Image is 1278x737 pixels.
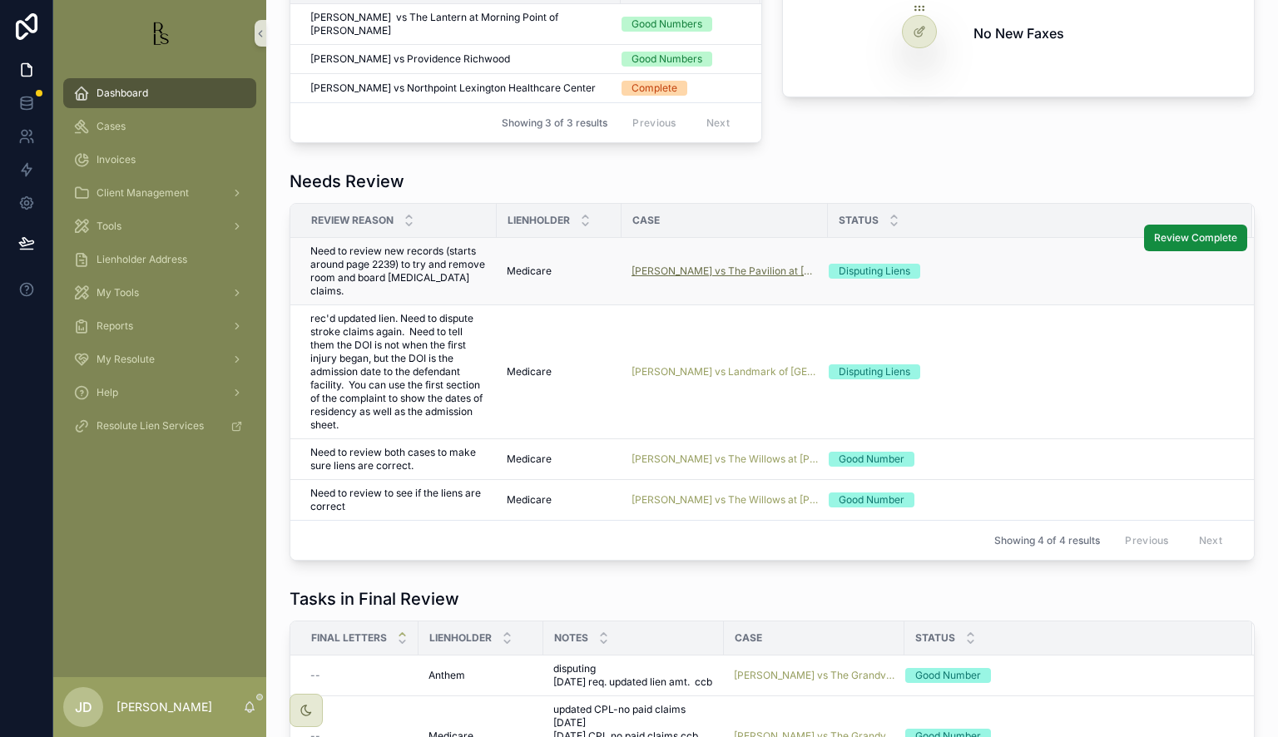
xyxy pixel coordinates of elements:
a: Good Number [829,492,1232,507]
span: Status [839,214,879,227]
span: Reports [97,319,133,333]
h2: No New Faxes [973,23,1064,43]
a: Complete [622,81,741,96]
div: Good Numbers [632,52,702,67]
h1: Needs Review [290,170,404,193]
a: [PERSON_NAME] vs The Pavilion at [GEOGRAPHIC_DATA] [632,265,818,278]
a: Tools [63,211,256,241]
span: My Tools [97,286,139,299]
a: Good Number [905,668,1232,683]
a: Dashboard [63,78,256,108]
a: My Tools [63,278,256,308]
span: Final Letters [311,631,387,645]
a: Disputing Liens [829,364,1232,379]
a: [PERSON_NAME] vs The Willows at [PERSON_NAME] Farm (PCH) [632,453,818,466]
span: Tools [97,220,121,233]
a: [PERSON_NAME] vs The Willows at [PERSON_NAME][GEOGRAPHIC_DATA] [632,493,818,507]
span: Invoices [97,153,136,166]
div: Complete [632,81,677,96]
a: [PERSON_NAME] vs Landmark of [GEOGRAPHIC_DATA] Rehabilitation and [GEOGRAPHIC_DATA] [632,365,818,378]
span: Medicare [507,453,552,466]
a: [PERSON_NAME] vs The Lantern at Morning Point of [PERSON_NAME] [310,11,611,37]
p: [PERSON_NAME] [116,699,212,715]
a: Good Numbers [622,17,741,32]
div: Disputing Liens [839,364,910,379]
span: Medicare [507,493,552,507]
a: disputing [DATE] req. updated lien amt. ccb [553,662,714,689]
a: Cases [63,111,256,141]
a: Good Number [829,452,1232,467]
span: Case [735,631,762,645]
a: Need to review new records (starts around page 2239) to try and remove room and board [MEDICAL_DA... [310,245,487,298]
img: App logo [146,20,173,47]
span: JD [75,697,92,717]
a: Medicare [507,493,612,507]
h1: Tasks in Final Review [290,587,459,611]
button: Review Complete [1144,225,1247,251]
a: Anthem [428,669,533,682]
span: Lienholder Address [97,253,187,266]
a: [PERSON_NAME] vs Northpoint Lexington Healthcare Center [310,82,611,95]
a: Reports [63,311,256,341]
span: Medicare [507,265,552,278]
span: Lienholder [429,631,492,645]
span: Review Complete [1154,231,1237,245]
a: Help [63,378,256,408]
span: Review Reason [311,214,394,227]
a: Medicare [507,365,612,378]
a: rec'd updated lien. Need to dispute stroke claims again. Need to tell them the DOI is not when th... [310,312,487,432]
span: My Resolute [97,353,155,366]
a: Medicare [507,265,612,278]
div: Good Number [839,492,904,507]
a: [PERSON_NAME] vs The Grandview Nursing and Rehabilitation [734,669,894,682]
span: Lienholder [508,214,570,227]
a: Medicare [507,453,612,466]
span: Case [632,214,660,227]
a: [PERSON_NAME] vs Providence Richwood [310,52,611,66]
span: Showing 4 of 4 results [994,534,1100,547]
div: Good Number [915,668,981,683]
div: scrollable content [53,67,266,462]
span: Client Management [97,186,189,200]
div: Good Numbers [632,17,702,32]
span: Cases [97,120,126,133]
a: Client Management [63,178,256,208]
span: Showing 3 of 3 results [502,116,607,130]
span: Notes [554,631,588,645]
span: Help [97,386,118,399]
div: Disputing Liens [839,264,910,279]
a: Need to review to see if the liens are correct [310,487,487,513]
div: Good Number [839,452,904,467]
span: Resolute Lien Services [97,419,204,433]
span: [PERSON_NAME] vs Providence Richwood [310,52,510,66]
span: [PERSON_NAME] vs Northpoint Lexington Healthcare Center [310,82,596,95]
span: Anthem [428,669,465,682]
a: Resolute Lien Services [63,411,256,441]
iframe: Spotlight [2,80,32,110]
span: -- [310,669,320,682]
span: Status [915,631,955,645]
a: Need to review both cases to make sure liens are correct. [310,446,487,472]
a: Lienholder Address [63,245,256,275]
span: Dashboard [97,87,148,100]
a: Good Numbers [622,52,741,67]
a: My Resolute [63,344,256,374]
a: Disputing Liens [829,264,1232,279]
a: -- [310,669,409,682]
a: Invoices [63,145,256,175]
span: Medicare [507,365,552,378]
